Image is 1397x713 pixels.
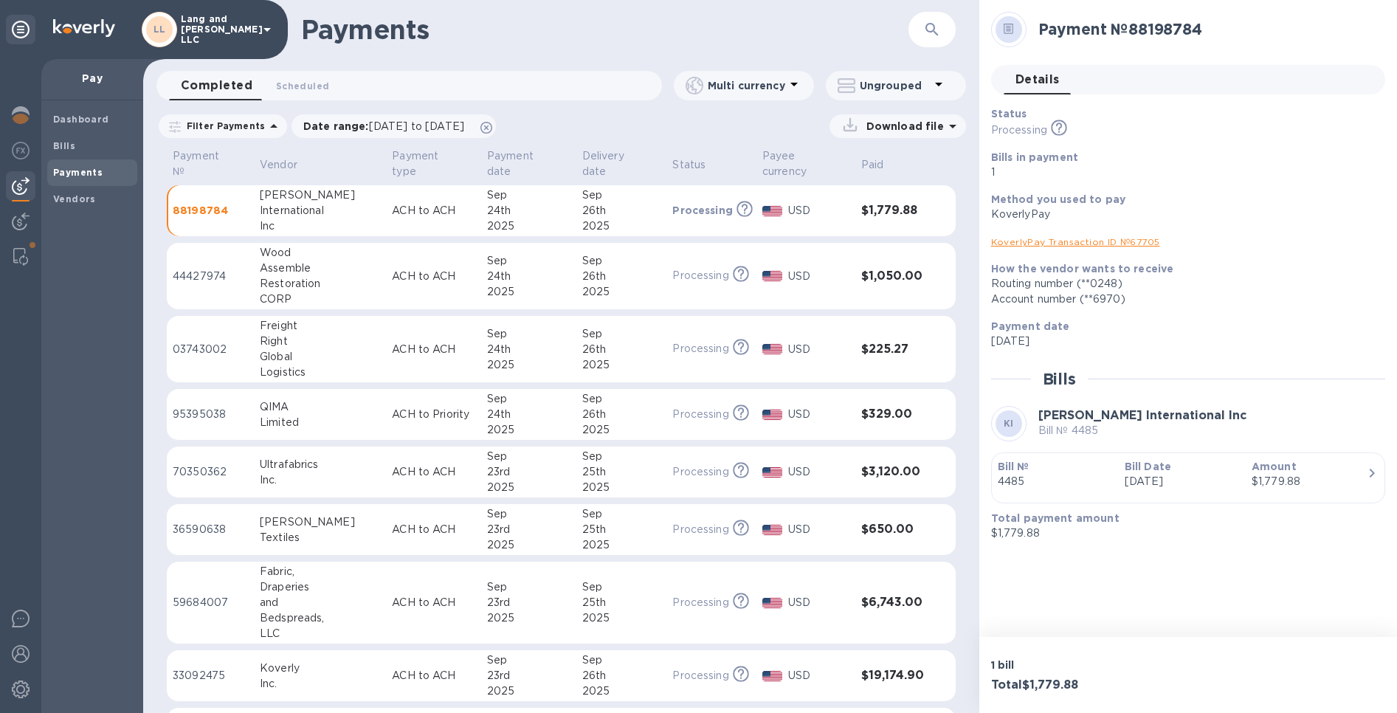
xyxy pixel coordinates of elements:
p: Vendor [260,157,297,173]
p: ACH to ACH [392,269,475,284]
p: $1,779.88 [991,526,1373,541]
h3: $3,120.00 [861,465,926,479]
p: ACH to ACH [392,203,475,218]
p: Delivery date [582,148,642,179]
span: Payment date [487,148,570,179]
div: 24th [487,407,570,422]
span: Delivery date [582,148,661,179]
h1: Payments [301,14,908,45]
h3: $225.27 [861,342,926,356]
div: 24th [487,342,570,357]
p: USD [788,269,849,284]
b: How the vendor wants to receive [991,263,1174,275]
div: Bedspreads, [260,610,380,626]
div: 2025 [582,357,661,373]
h2: Bills [1043,370,1076,388]
p: 4485 [998,474,1113,489]
div: Inc. [260,472,380,488]
div: 2025 [582,284,661,300]
p: [DATE] [991,334,1373,349]
div: 23rd [487,522,570,537]
div: 23rd [487,595,570,610]
div: Sep [487,449,570,464]
p: Filter Payments [181,120,265,132]
div: 26th [582,203,661,218]
p: ACH to Priority [392,407,475,422]
div: [PERSON_NAME] [260,514,380,530]
p: 33092475 [173,668,248,683]
p: Paid [861,157,884,173]
div: 2025 [487,480,570,495]
b: Bill Date [1125,461,1171,472]
h3: $6,743.00 [861,596,926,610]
div: Sep [582,326,661,342]
p: Processing [672,464,728,480]
p: 1 bill [991,658,1182,672]
div: 26th [582,342,661,357]
p: Processing [672,595,728,610]
b: Payments [53,167,103,178]
span: Vendor [260,157,317,173]
div: [PERSON_NAME] [260,187,380,203]
img: USD [762,467,782,478]
div: Limited [260,415,380,430]
div: QIMA [260,399,380,415]
div: Assemble [260,261,380,276]
div: Sep [487,506,570,522]
p: Processing [672,522,728,537]
b: Payment date [991,320,1070,332]
p: USD [788,342,849,357]
div: 26th [582,407,661,422]
div: Draperies [260,579,380,595]
p: 1 [991,165,1373,180]
div: 2025 [487,357,570,373]
p: USD [788,464,849,480]
p: Processing [672,407,728,422]
p: ACH to ACH [392,522,475,537]
div: Textiles [260,530,380,545]
div: 23rd [487,464,570,480]
b: KI [1004,418,1014,429]
div: Freight [260,318,380,334]
h3: $1,050.00 [861,269,926,283]
b: Bills in payment [991,151,1078,163]
div: Sep [582,187,661,203]
p: USD [788,203,849,218]
b: Amount [1252,461,1297,472]
p: Lang and [PERSON_NAME] LLC [181,14,255,45]
div: 24th [487,269,570,284]
img: Logo [53,19,115,37]
b: Status [991,108,1027,120]
p: Processing [672,268,728,283]
span: Details [1015,69,1060,90]
p: 88198784 [173,203,248,218]
div: 2025 [487,284,570,300]
div: 2025 [487,537,570,553]
span: Status [672,157,725,173]
button: Bill №4485Bill Date[DATE]Amount$1,779.88 [991,452,1385,503]
img: USD [762,410,782,420]
div: 26th [582,668,661,683]
div: Sep [487,253,570,269]
div: 26th [582,269,661,284]
b: Dashboard [53,114,109,125]
p: Bill № 4485 [1038,423,1246,438]
p: ACH to ACH [392,595,475,610]
div: Fabric, [260,564,380,579]
div: Sep [487,326,570,342]
div: Sep [582,449,661,464]
div: Global [260,349,380,365]
p: Payment date [487,148,551,179]
p: ACH to ACH [392,464,475,480]
h3: $329.00 [861,407,926,421]
div: 2025 [487,683,570,699]
div: Sep [582,579,661,595]
div: Sep [487,187,570,203]
p: Download file [860,119,944,134]
div: Right [260,334,380,349]
span: Completed [181,75,252,96]
div: and [260,595,380,610]
div: 24th [487,203,570,218]
img: USD [762,271,782,281]
p: Processing [672,341,728,356]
